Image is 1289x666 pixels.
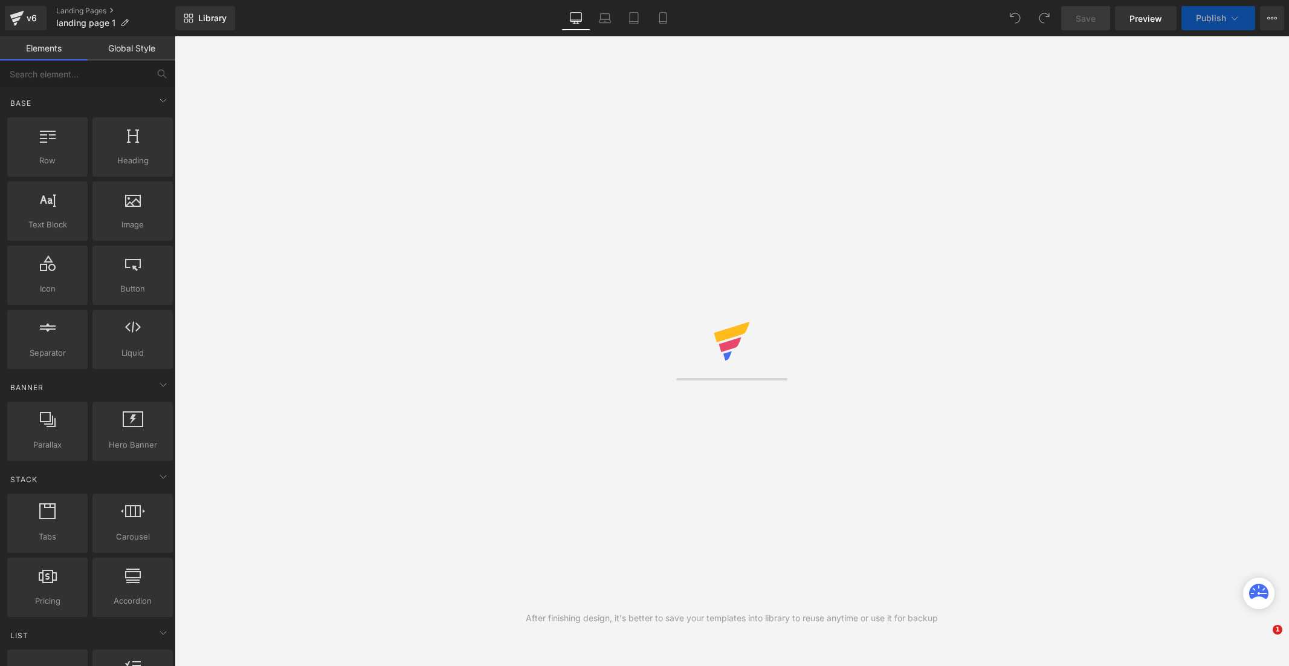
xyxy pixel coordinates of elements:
span: Pricing [11,595,84,607]
a: Preview [1115,6,1177,30]
button: More [1260,6,1284,30]
span: Carousel [96,531,169,543]
iframe: Intercom live chat [1248,625,1277,654]
span: Library [198,13,227,24]
a: Global Style [88,36,175,60]
span: Publish [1196,13,1226,23]
a: Mobile [648,6,677,30]
a: New Library [175,6,235,30]
span: Base [9,97,33,109]
span: Image [96,218,169,231]
div: After finishing design, it's better to save your templates into library to reuse anytime or use i... [526,612,938,625]
span: Row [11,154,84,167]
a: Desktop [561,6,590,30]
span: Liquid [96,347,169,359]
a: Laptop [590,6,619,30]
a: v6 [5,6,47,30]
span: Preview [1129,12,1162,25]
span: 1 [1273,625,1282,635]
span: Banner [9,382,45,393]
span: List [9,630,30,641]
button: Redo [1032,6,1056,30]
a: Landing Pages [56,6,175,16]
span: Heading [96,154,169,167]
div: v6 [24,10,39,26]
button: Undo [1003,6,1027,30]
span: landing page 1 [56,18,115,28]
span: Tabs [11,531,84,543]
span: Button [96,282,169,295]
span: Accordion [96,595,169,607]
span: Save [1076,12,1096,25]
span: Stack [9,474,39,485]
span: Separator [11,347,84,359]
span: Hero Banner [96,439,169,451]
button: Publish [1181,6,1255,30]
span: Icon [11,282,84,295]
span: Text Block [11,218,84,231]
span: Parallax [11,439,84,451]
a: Tablet [619,6,648,30]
